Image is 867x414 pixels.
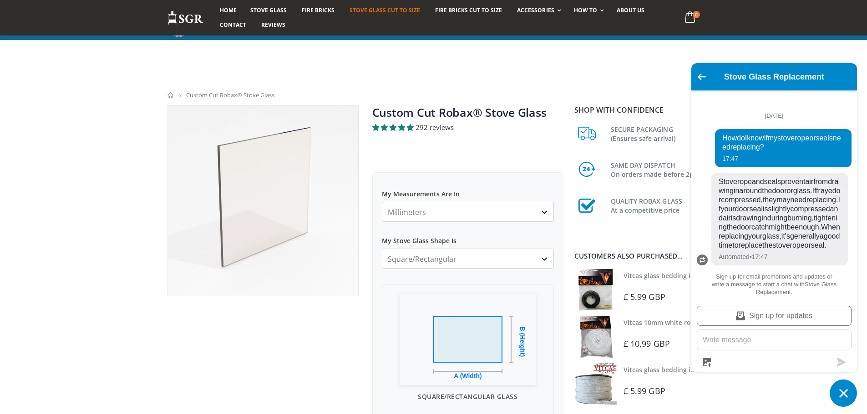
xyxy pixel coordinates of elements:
label: My Measurements Are In [382,182,554,198]
span: Stove Glass [250,6,287,14]
span: 292 reviews [416,123,454,132]
span: About us [617,6,644,14]
span: £ 10.99 GBP [624,338,670,349]
span: 0 [693,11,700,18]
span: Reviews [261,21,285,29]
h3: SAME DAY DISPATCH On orders made before 2pm [611,159,700,179]
span: Accessories [517,6,554,14]
a: Fire Bricks Cut To Size [428,3,509,18]
span: Stove Glass Cut To Size [350,6,420,14]
a: Home [213,3,243,18]
a: Reviews [254,18,292,32]
p: Shop with confidence [574,105,700,115]
span: Fire Bricks [302,6,335,14]
a: Vitcas 10mm white rope kit - includes rope seal and glue! [624,318,802,327]
img: Square/Rectangular Glass [400,294,536,385]
a: Custom Cut Robax® Stove Glass [372,105,547,120]
a: Stove Glass [243,3,294,18]
inbox-online-store-chat: Shopify online store chat [689,63,860,407]
span: Custom Cut Robax® Stove Glass [186,91,274,99]
span: Home [220,6,237,14]
img: Vitcas stove glass bedding in tape [574,363,617,405]
a: Stove Glass Cut To Size [343,3,427,18]
p: Square/Rectangular Glass [391,392,544,401]
h3: SECURE PACKAGING (Ensures safe arrival) [611,123,700,143]
span: Contact [220,21,246,29]
a: How To [567,3,608,18]
a: Accessories [510,3,565,18]
label: My Stove Glass Shape Is [382,229,554,245]
img: Vitcas stove glass bedding in tape [574,269,617,311]
span: Fire Bricks Cut To Size [435,6,502,14]
div: Customers also purchased... [574,253,700,259]
a: About us [610,3,651,18]
span: How To [574,6,597,14]
img: Vitcas white rope, glue and gloves kit 10mm [574,315,617,358]
img: Stove Glass Replacement [167,10,204,25]
img: stove_glass_made_to_measure_800x_crop_center.webp [168,106,358,296]
h3: QUALITY ROBAX GLASS At a competitive price [611,195,700,215]
span: £ 5.99 GBP [624,385,665,396]
a: Home [167,92,174,98]
span: £ 5.99 GBP [624,291,665,302]
a: Fire Bricks [295,3,341,18]
a: Contact [213,18,253,32]
span: 4.94 stars [372,123,416,132]
a: 0 [681,9,700,27]
a: Vitcas glass bedding in tape - 2mm x 10mm x 2 meters [624,271,793,280]
a: Vitcas glass bedding in tape - 2mm x 15mm x 2 meters (White) [624,365,817,374]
